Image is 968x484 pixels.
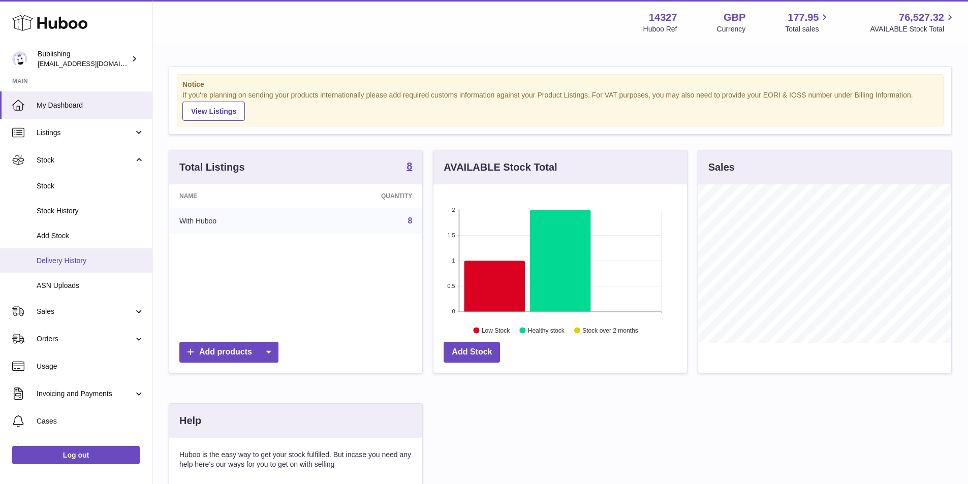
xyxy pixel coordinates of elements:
[788,11,819,24] span: 177.95
[444,160,557,174] h3: AVAILABLE Stock Total
[37,231,144,241] span: Add Stock
[528,327,565,334] text: Healthy stock
[37,281,144,291] span: ASN Uploads
[12,446,140,464] a: Log out
[708,160,735,174] h3: Sales
[179,342,278,363] a: Add products
[179,414,201,428] h3: Help
[643,24,677,34] div: Huboo Ref
[37,101,144,110] span: My Dashboard
[649,11,677,24] strong: 14327
[452,257,455,264] text: 1
[870,11,956,34] a: 76,527.32 AVAILABLE Stock Total
[179,160,245,174] h3: Total Listings
[452,308,455,314] text: 0
[407,161,412,173] a: 8
[785,11,830,34] a: 177.95 Total sales
[37,155,134,165] span: Stock
[182,90,938,121] div: If you're planning on sending your products internationally please add required customs informati...
[37,307,134,316] span: Sales
[37,389,134,399] span: Invoicing and Payments
[583,327,638,334] text: Stock over 2 months
[182,102,245,121] a: View Listings
[717,24,746,34] div: Currency
[37,416,144,426] span: Cases
[37,128,134,138] span: Listings
[452,207,455,213] text: 2
[38,49,129,69] div: Bublishing
[444,342,500,363] a: Add Stock
[870,24,956,34] span: AVAILABLE Stock Total
[37,206,144,216] span: Stock History
[12,51,27,67] img: accounting@bublishing.com
[37,181,144,191] span: Stock
[408,216,412,225] a: 8
[37,256,144,266] span: Delivery History
[448,283,455,289] text: 0.5
[169,208,303,234] td: With Huboo
[785,24,830,34] span: Total sales
[182,80,938,89] strong: Notice
[899,11,944,24] span: 76,527.32
[169,184,303,208] th: Name
[407,161,412,171] strong: 8
[724,11,745,24] strong: GBP
[448,232,455,238] text: 1.5
[482,327,510,334] text: Low Stock
[303,184,422,208] th: Quantity
[38,59,149,68] span: [EMAIL_ADDRESS][DOMAIN_NAME]
[37,334,134,344] span: Orders
[179,450,412,469] p: Huboo is the easy way to get your stock fulfilled. But incase you need any help here's our ways f...
[37,362,144,371] span: Usage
